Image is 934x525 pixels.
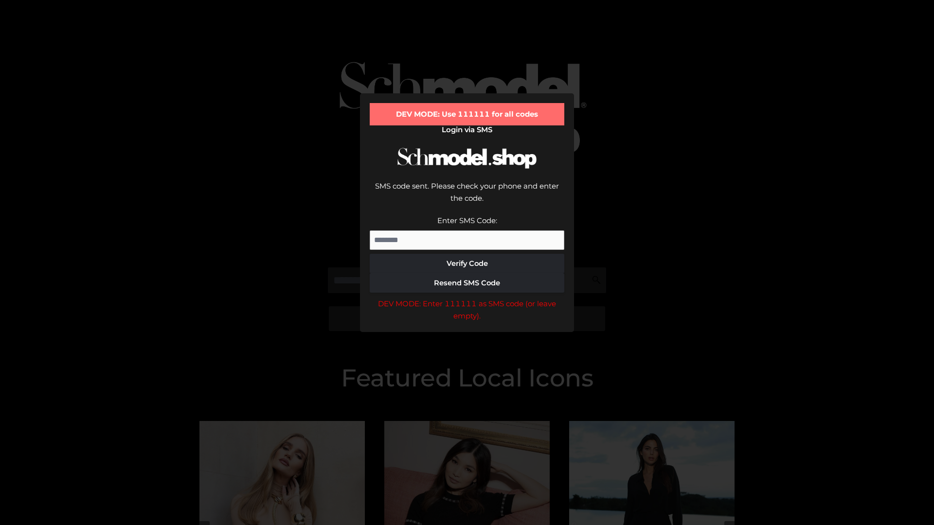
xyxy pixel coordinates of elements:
[437,216,497,225] label: Enter SMS Code:
[370,180,564,214] div: SMS code sent. Please check your phone and enter the code.
[370,297,564,322] div: DEV MODE: Enter 111111 as SMS code (or leave empty).
[370,103,564,125] div: DEV MODE: Use 111111 for all codes
[394,139,540,177] img: Schmodel Logo
[370,254,564,273] button: Verify Code
[370,273,564,293] button: Resend SMS Code
[370,125,564,134] h2: Login via SMS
